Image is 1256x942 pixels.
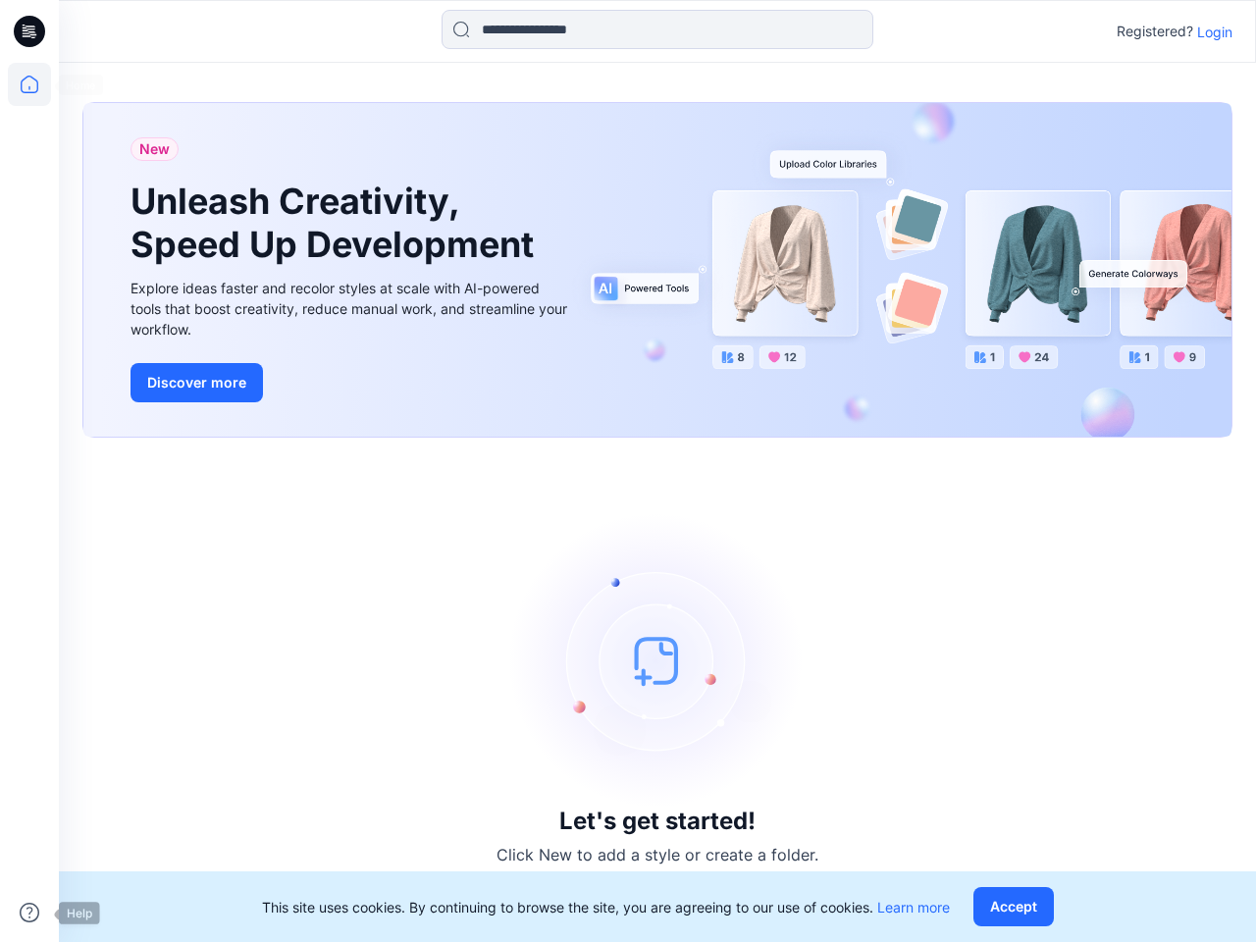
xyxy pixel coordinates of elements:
button: Discover more [131,363,263,402]
span: New [139,137,170,161]
p: Login [1197,22,1232,42]
h3: Let's get started! [559,808,756,835]
a: Discover more [131,363,572,402]
button: Accept [973,887,1054,926]
img: empty-state-image.svg [510,513,805,808]
p: Registered? [1117,20,1193,43]
h1: Unleash Creativity, Speed Up Development [131,181,543,265]
a: Learn more [877,899,950,916]
p: Click New to add a style or create a folder. [497,843,818,866]
p: This site uses cookies. By continuing to browse the site, you are agreeing to our use of cookies. [262,897,950,917]
div: Explore ideas faster and recolor styles at scale with AI-powered tools that boost creativity, red... [131,278,572,340]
